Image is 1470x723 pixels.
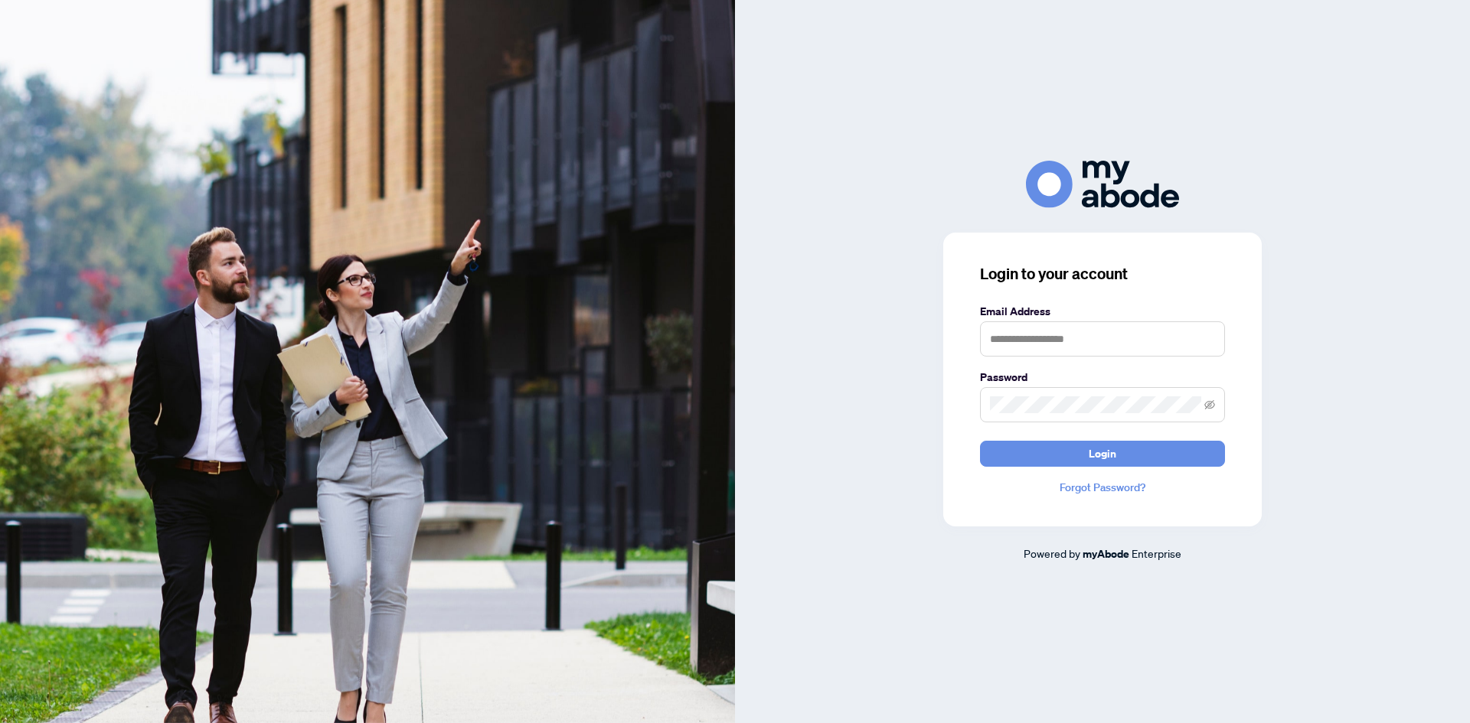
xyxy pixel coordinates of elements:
span: eye-invisible [1204,399,1215,410]
a: myAbode [1083,546,1129,562]
button: Login [980,441,1225,467]
label: Password [980,369,1225,386]
a: Forgot Password? [980,479,1225,496]
span: Enterprise [1132,546,1181,560]
label: Email Address [980,303,1225,320]
h3: Login to your account [980,263,1225,285]
img: ma-logo [1026,161,1179,207]
span: Login [1089,441,1116,466]
span: Powered by [1024,546,1080,560]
